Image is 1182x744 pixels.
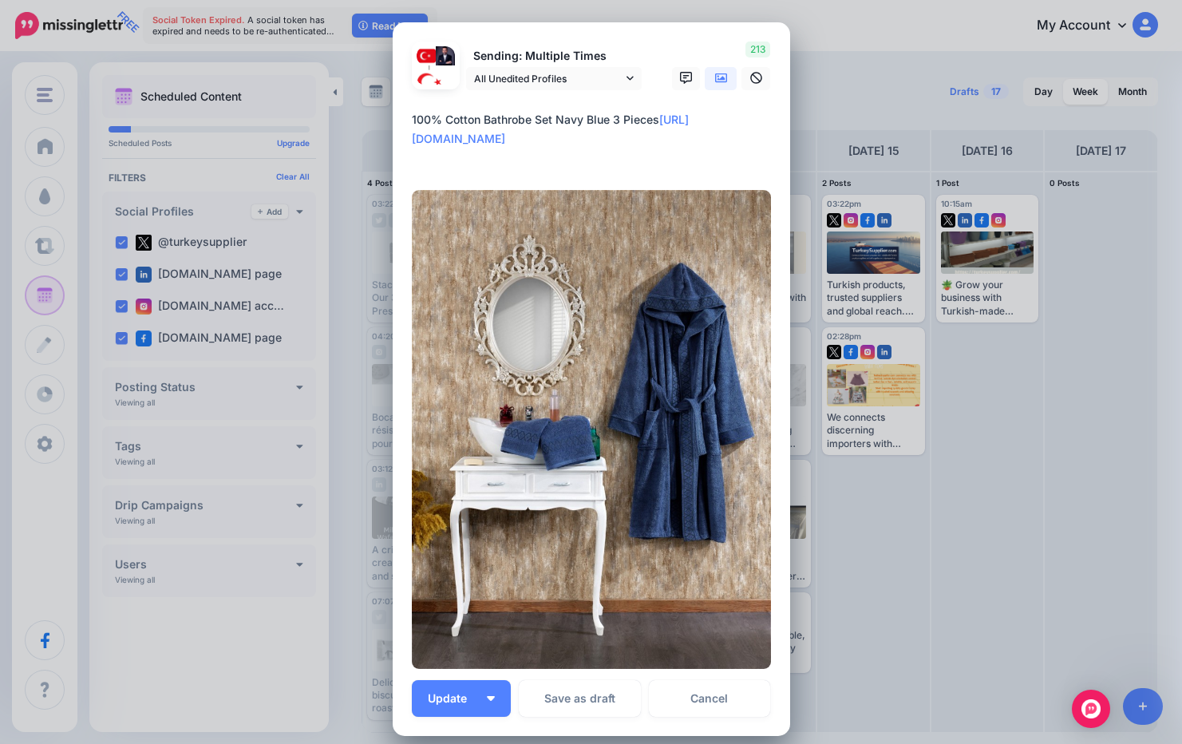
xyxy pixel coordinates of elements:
img: arrow-down-white.png [487,696,495,701]
img: 253711708_100256952482260_5188877903004151763_n-bsa128041.png [417,46,436,65]
button: Save as draft [519,680,641,717]
span: Update [428,693,479,704]
img: HD2T0GVXOG1ODV6BNU0FIPS42R81A79R.jpeg [412,190,771,669]
button: Update [412,680,511,717]
p: Sending: Multiple Times [466,47,642,65]
a: Cancel [649,680,771,717]
img: 1642849042723-75248.png [436,46,455,65]
div: Open Intercom Messenger [1072,690,1110,728]
div: 100% Cotton Bathrobe Set Navy Blue 3 Pieces [412,110,779,148]
span: 213 [745,42,770,57]
span: All Unedited Profiles [474,70,623,87]
img: QMJIJDMZ-76519.jpg [417,65,455,104]
a: All Unedited Profiles [466,67,642,90]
